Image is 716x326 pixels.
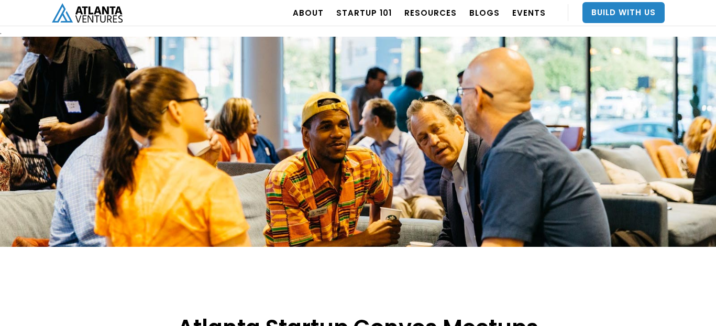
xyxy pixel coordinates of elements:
a: Build With Us [582,2,665,23]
